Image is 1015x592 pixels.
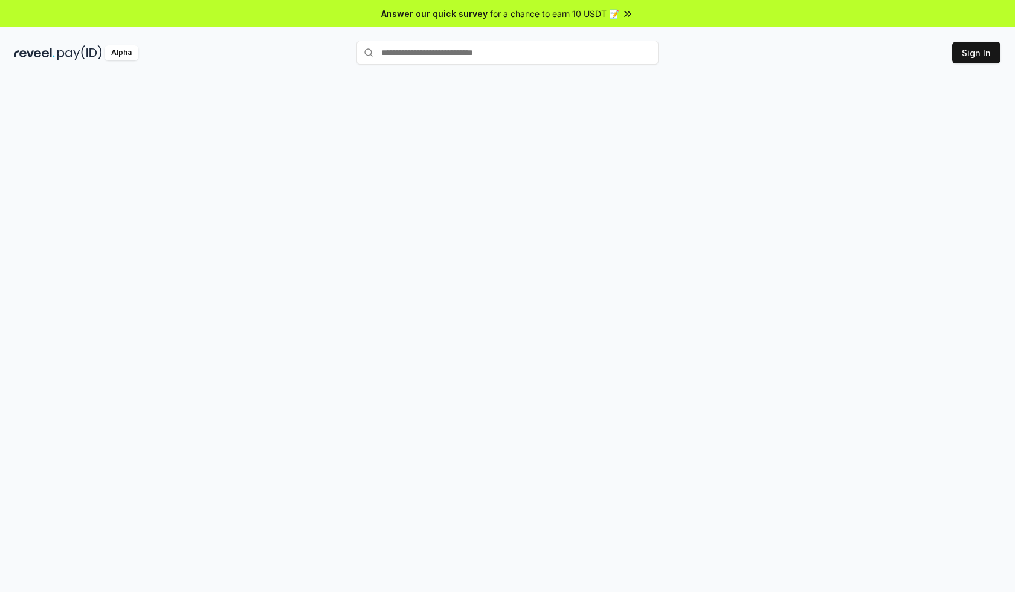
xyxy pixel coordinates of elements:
[381,7,488,20] span: Answer our quick survey
[57,45,102,60] img: pay_id
[952,42,1000,63] button: Sign In
[14,45,55,60] img: reveel_dark
[490,7,619,20] span: for a chance to earn 10 USDT 📝
[105,45,138,60] div: Alpha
